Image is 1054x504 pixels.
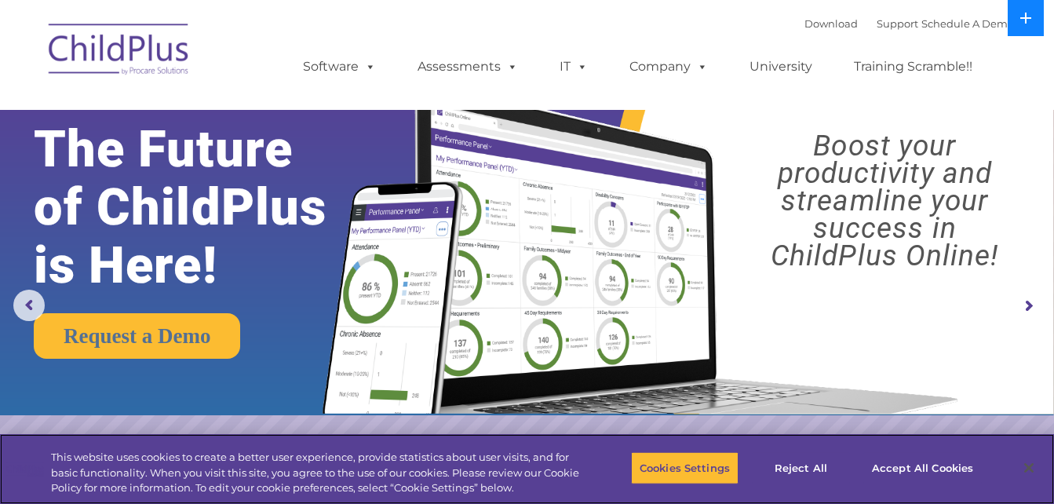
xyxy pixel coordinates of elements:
[544,51,604,82] a: IT
[218,168,285,180] span: Phone number
[402,51,534,82] a: Assessments
[752,451,850,484] button: Reject All
[921,17,1014,30] a: Schedule A Demo
[41,13,198,91] img: ChildPlus by Procare Solutions
[34,120,370,294] rs-layer: The Future of ChildPlus is Here!
[614,51,724,82] a: Company
[863,451,982,484] button: Accept All Cookies
[877,17,918,30] a: Support
[838,51,988,82] a: Training Scramble!!
[728,132,1041,269] rs-layer: Boost your productivity and streamline your success in ChildPlus Online!
[734,51,828,82] a: University
[34,313,240,359] a: Request a Demo
[287,51,392,82] a: Software
[804,17,1014,30] font: |
[631,451,739,484] button: Cookies Settings
[51,450,580,496] div: This website uses cookies to create a better user experience, provide statistics about user visit...
[218,104,266,115] span: Last name
[1012,451,1046,485] button: Close
[804,17,858,30] a: Download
